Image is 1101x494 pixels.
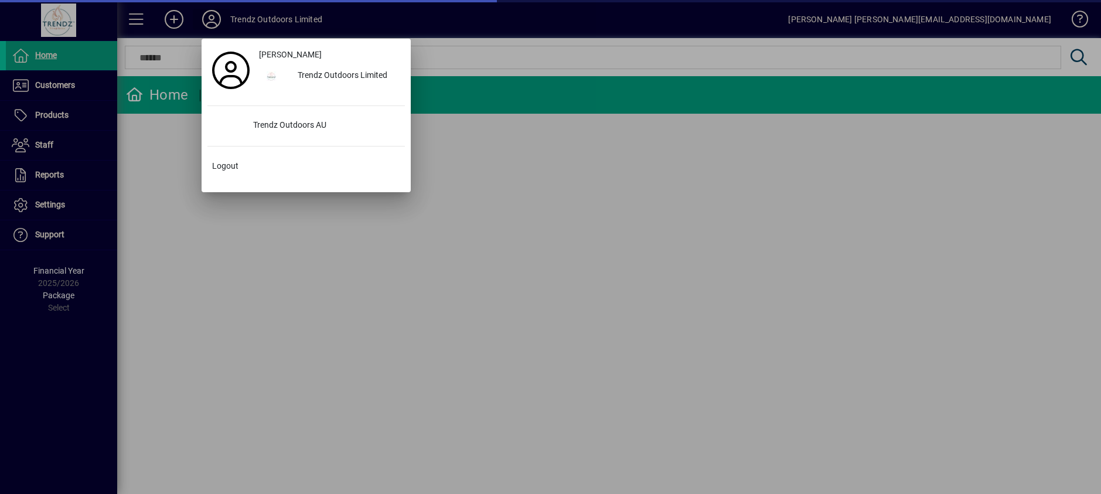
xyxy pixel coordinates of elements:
div: Trendz Outdoors AU [244,115,405,137]
button: Trendz Outdoors AU [207,115,405,137]
a: [PERSON_NAME] [254,45,405,66]
span: [PERSON_NAME] [259,49,322,61]
button: Trendz Outdoors Limited [254,66,405,87]
div: Trendz Outdoors Limited [288,66,405,87]
a: Profile [207,60,254,81]
button: Logout [207,156,405,177]
span: Logout [212,160,238,172]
